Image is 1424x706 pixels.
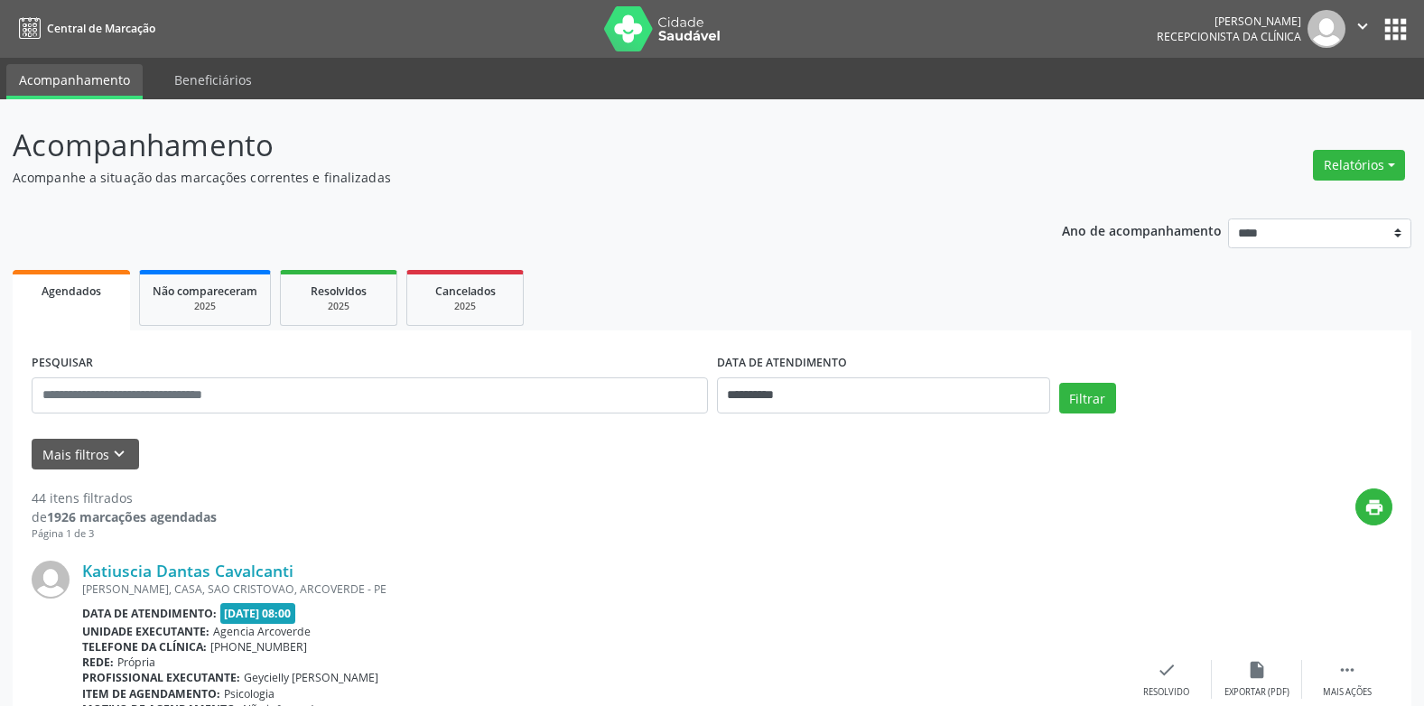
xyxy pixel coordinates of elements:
p: Acompanhamento [13,123,991,168]
img: img [32,561,70,599]
button:  [1345,10,1380,48]
a: Acompanhamento [6,64,143,99]
span: Geycielly [PERSON_NAME] [244,670,378,685]
i: insert_drive_file [1247,660,1267,680]
div: 2025 [153,300,257,313]
i: keyboard_arrow_down [109,444,129,464]
button: Filtrar [1059,383,1116,413]
div: [PERSON_NAME], CASA, SAO CRISTOVAO, ARCOVERDE - PE [82,581,1122,597]
span: [PHONE_NUMBER] [210,639,307,655]
button: print [1355,488,1392,525]
span: Não compareceram [153,283,257,299]
div: [PERSON_NAME] [1157,14,1301,29]
b: Rede: [82,655,114,670]
b: Unidade executante: [82,624,209,639]
div: Mais ações [1323,686,1372,699]
span: Central de Marcação [47,21,155,36]
div: Exportar (PDF) [1224,686,1289,699]
i:  [1337,660,1357,680]
div: 2025 [293,300,384,313]
span: Cancelados [435,283,496,299]
p: Ano de acompanhamento [1062,218,1222,241]
div: 44 itens filtrados [32,488,217,507]
i: check [1157,660,1177,680]
img: img [1308,10,1345,48]
span: Agendados [42,283,101,299]
label: PESQUISAR [32,349,93,377]
b: Data de atendimento: [82,606,217,621]
label: DATA DE ATENDIMENTO [717,349,847,377]
button: Mais filtroskeyboard_arrow_down [32,439,139,470]
div: 2025 [420,300,510,313]
i: print [1364,497,1384,517]
span: [DATE] 08:00 [220,603,296,624]
span: Psicologia [224,686,275,701]
a: Beneficiários [162,64,265,96]
div: Página 1 de 3 [32,526,217,542]
span: Resolvidos [311,283,367,299]
i:  [1353,16,1373,36]
span: Própria [117,655,155,670]
a: Central de Marcação [13,14,155,43]
button: Relatórios [1313,150,1405,181]
div: de [32,507,217,526]
span: Agencia Arcoverde [213,624,311,639]
b: Profissional executante: [82,670,240,685]
strong: 1926 marcações agendadas [47,508,217,525]
button: apps [1380,14,1411,45]
b: Telefone da clínica: [82,639,207,655]
b: Item de agendamento: [82,686,220,701]
a: Katiuscia Dantas Cavalcanti [82,561,293,581]
span: Recepcionista da clínica [1157,29,1301,44]
p: Acompanhe a situação das marcações correntes e finalizadas [13,168,991,187]
div: Resolvido [1143,686,1189,699]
